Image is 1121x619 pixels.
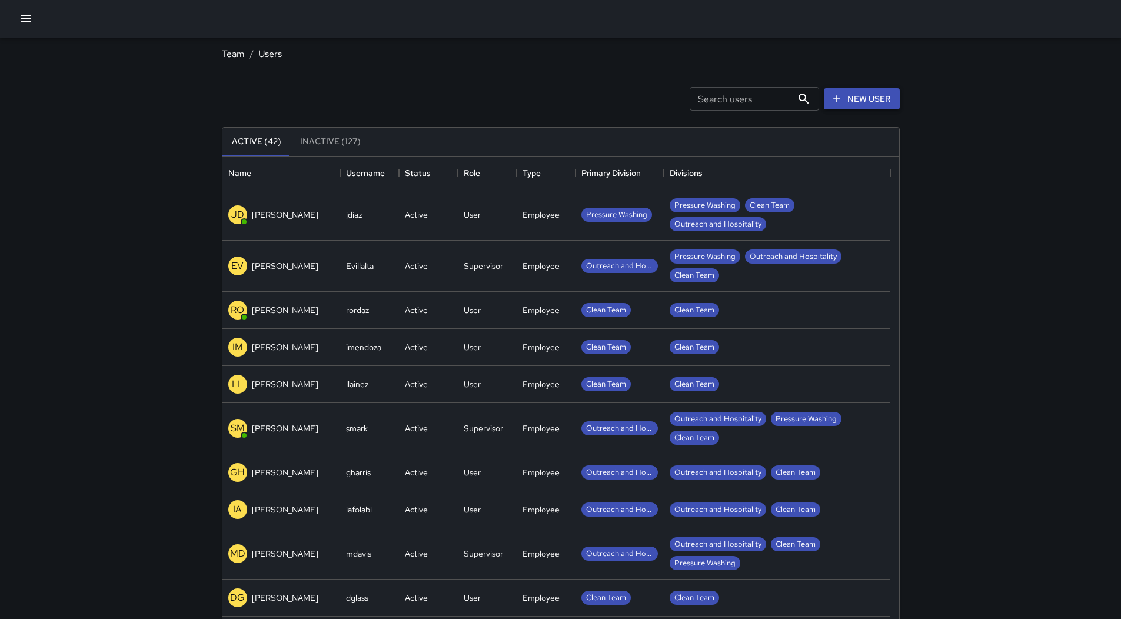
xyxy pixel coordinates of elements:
[230,547,245,561] p: MD
[222,48,245,60] a: Team
[252,504,318,515] p: [PERSON_NAME]
[523,304,560,316] div: Employee
[670,504,766,515] span: Outreach and Hospitality
[464,260,503,272] div: Supervisor
[464,422,503,434] div: Supervisor
[464,378,481,390] div: User
[405,304,428,316] div: Active
[252,592,318,604] p: [PERSON_NAME]
[523,592,560,604] div: Employee
[581,261,658,272] span: Outreach and Hospitality
[581,504,658,515] span: Outreach and Hospitality
[771,504,820,515] span: Clean Team
[231,421,245,435] p: SM
[346,592,368,604] div: dglass
[346,422,368,434] div: smark
[464,304,481,316] div: User
[670,270,719,281] span: Clean Team
[233,502,242,517] p: IA
[670,305,719,316] span: Clean Team
[405,378,428,390] div: Active
[346,467,371,478] div: gharris
[523,260,560,272] div: Employee
[464,209,481,221] div: User
[405,157,431,189] div: Status
[664,157,890,189] div: Divisions
[581,157,641,189] div: Primary Division
[346,378,368,390] div: llainez
[771,414,841,425] span: Pressure Washing
[399,157,458,189] div: Status
[523,341,560,353] div: Employee
[670,593,719,604] span: Clean Team
[824,88,900,110] a: New User
[464,504,481,515] div: User
[405,592,428,604] div: Active
[231,259,244,273] p: EV
[523,467,560,478] div: Employee
[581,467,658,478] span: Outreach and Hospitality
[252,260,318,272] p: [PERSON_NAME]
[517,157,576,189] div: Type
[581,379,631,390] span: Clean Team
[581,548,658,560] span: Outreach and Hospitality
[340,157,399,189] div: Username
[670,558,740,569] span: Pressure Washing
[581,209,652,221] span: Pressure Washing
[523,157,541,189] div: Type
[670,539,766,550] span: Outreach and Hospitality
[405,209,428,221] div: Active
[670,251,740,262] span: Pressure Washing
[346,504,372,515] div: iafolabi
[464,467,481,478] div: User
[258,48,282,60] a: Users
[405,341,428,353] div: Active
[458,157,517,189] div: Role
[346,304,369,316] div: rordaz
[523,378,560,390] div: Employee
[581,593,631,604] span: Clean Team
[250,47,254,61] li: /
[252,341,318,353] p: [PERSON_NAME]
[464,341,481,353] div: User
[230,465,245,480] p: GH
[581,305,631,316] span: Clean Team
[670,342,719,353] span: Clean Team
[346,548,371,560] div: mdavis
[771,539,820,550] span: Clean Team
[405,504,428,515] div: Active
[581,342,631,353] span: Clean Team
[252,467,318,478] p: [PERSON_NAME]
[230,591,245,605] p: DG
[464,157,480,189] div: Role
[252,378,318,390] p: [PERSON_NAME]
[346,157,385,189] div: Username
[252,209,318,221] p: [PERSON_NAME]
[670,219,766,230] span: Outreach and Hospitality
[523,504,560,515] div: Employee
[670,379,719,390] span: Clean Team
[745,200,794,211] span: Clean Team
[670,467,766,478] span: Outreach and Hospitality
[346,260,374,272] div: Evillalta
[670,200,740,211] span: Pressure Washing
[745,251,841,262] span: Outreach and Hospitality
[670,432,719,444] span: Clean Team
[252,304,318,316] p: [PERSON_NAME]
[346,341,381,353] div: imendoza
[576,157,664,189] div: Primary Division
[232,340,243,354] p: IM
[670,414,766,425] span: Outreach and Hospitality
[346,209,362,221] div: jdiaz
[405,467,428,478] div: Active
[771,467,820,478] span: Clean Team
[405,548,428,560] div: Active
[231,208,244,222] p: JD
[405,422,428,434] div: Active
[523,422,560,434] div: Employee
[523,209,560,221] div: Employee
[252,422,318,434] p: [PERSON_NAME]
[228,157,251,189] div: Name
[231,303,244,317] p: RO
[670,157,703,189] div: Divisions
